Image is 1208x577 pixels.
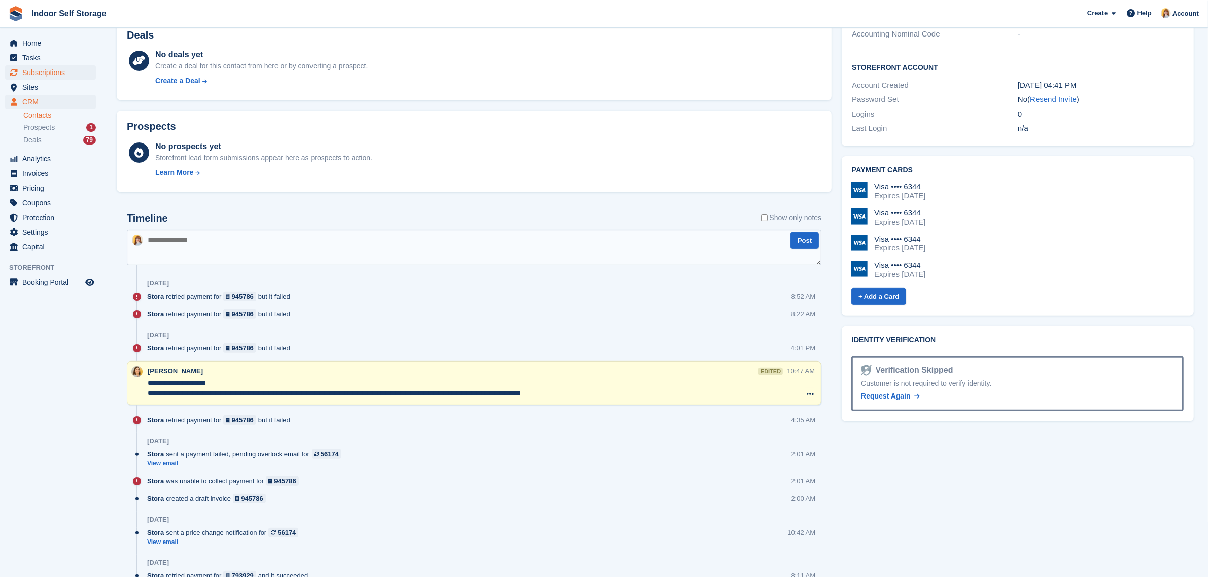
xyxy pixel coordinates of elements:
a: menu [5,240,96,254]
span: Stora [147,343,164,353]
div: - [1018,28,1184,40]
div: Expires [DATE] [874,218,925,227]
a: Preview store [84,276,96,288]
div: created a draft invoice [147,494,271,503]
div: No prospects yet [155,140,372,153]
span: Analytics [22,152,83,166]
span: Prospects [23,123,55,132]
span: Request Again [861,392,911,400]
a: 945786 [223,309,256,319]
div: retried payment for but it failed [147,292,295,301]
span: Sites [22,80,83,94]
a: menu [5,80,96,94]
div: 4:35 AM [791,415,816,425]
div: 10:42 AM [787,528,815,537]
div: Verification Skipped [872,364,953,376]
span: Account [1172,9,1199,19]
a: Contacts [23,111,96,120]
div: [DATE] [147,331,169,339]
div: 945786 [232,415,254,425]
div: Visa •••• 6344 [874,235,925,244]
a: menu [5,181,96,195]
a: Request Again [861,391,920,402]
div: Visa •••• 6344 [874,208,925,218]
div: Visa •••• 6344 [874,182,925,191]
img: Joanne Smith [1161,8,1171,18]
button: Post [790,232,819,249]
span: Stora [147,292,164,301]
div: Create a deal for this contact from here or by converting a prospect. [155,61,368,71]
span: Stora [147,415,164,425]
a: menu [5,275,96,290]
a: View email [147,459,347,468]
div: 2:01 AM [791,449,816,459]
div: 56174 [278,528,296,537]
span: Storefront [9,263,101,273]
div: 1 [86,123,96,132]
a: 56174 [312,449,341,459]
div: 8:22 AM [791,309,816,319]
span: Booking Portal [22,275,83,290]
a: menu [5,210,96,225]
a: menu [5,51,96,65]
span: Home [22,36,83,50]
h2: Payment cards [852,166,1184,174]
div: Expires [DATE] [874,243,925,253]
div: 2:00 AM [791,494,816,503]
h2: Prospects [127,121,176,132]
h2: Timeline [127,212,168,224]
div: Learn More [155,167,193,178]
div: edited [758,368,783,375]
span: Stora [147,528,164,537]
div: 10:47 AM [787,366,815,376]
a: Learn More [155,167,372,178]
span: [PERSON_NAME] [148,367,203,375]
span: Pricing [22,181,83,195]
div: retried payment for but it failed [147,309,295,319]
div: Expires [DATE] [874,270,925,279]
span: Protection [22,210,83,225]
a: menu [5,152,96,166]
a: + Add a Card [851,288,906,305]
input: Show only notes [761,212,768,223]
a: View email [147,538,303,547]
a: 945786 [233,494,266,503]
div: 56174 [321,449,339,459]
div: 945786 [232,343,254,353]
h2: Storefront Account [852,62,1184,72]
div: 4:01 PM [791,343,815,353]
div: n/a [1018,123,1184,134]
a: Create a Deal [155,76,368,86]
span: Stora [147,494,164,503]
img: stora-icon-8386f47178a22dfd0bd8f6a31ec36ba5ce8667c1dd55bd0f319d3a0aa187defe.svg [8,6,23,21]
span: CRM [22,95,83,109]
a: Prospects 1 [23,122,96,133]
span: Help [1137,8,1152,18]
a: menu [5,65,96,80]
div: 945786 [241,494,263,503]
span: Stora [147,309,164,319]
div: [DATE] [147,559,169,567]
h2: Deals [127,29,154,41]
span: Coupons [22,196,83,210]
a: 56174 [268,528,298,537]
div: [DATE] 04:41 PM [1018,80,1184,91]
a: 945786 [223,292,256,301]
span: Capital [22,240,83,254]
a: menu [5,36,96,50]
img: Visa Logo [851,208,868,225]
div: Customer is not required to verify identity. [861,378,1174,389]
div: Visa •••• 6344 [874,261,925,270]
a: menu [5,95,96,109]
span: ( ) [1027,95,1079,103]
div: 945786 [274,476,296,486]
img: Emma Higgins [131,366,143,377]
div: retried payment for but it failed [147,343,295,353]
div: Storefront lead form submissions appear here as prospects to action. [155,153,372,163]
div: 8:52 AM [791,292,816,301]
div: Expires [DATE] [874,191,925,200]
div: Accounting Nominal Code [852,28,1018,40]
div: retried payment for but it failed [147,415,295,425]
a: Indoor Self Storage [27,5,111,22]
a: Resend Invite [1030,95,1077,103]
